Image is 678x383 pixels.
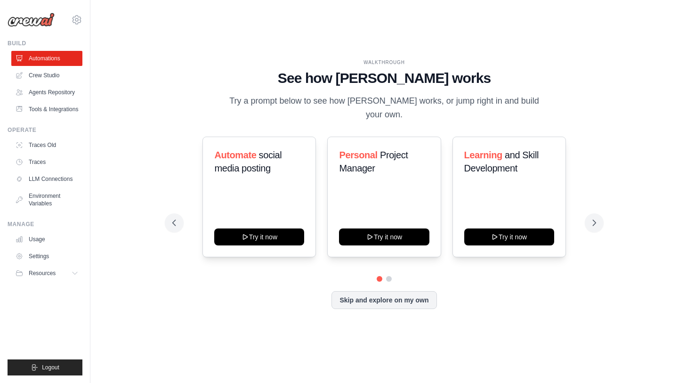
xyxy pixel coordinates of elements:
span: Logout [42,364,59,371]
a: LLM Connections [11,171,82,187]
span: Learning [464,150,502,160]
div: Build [8,40,82,47]
span: Resources [29,269,56,277]
div: Manage [8,220,82,228]
p: Try a prompt below to see how [PERSON_NAME] works, or jump right in and build your own. [226,94,542,122]
button: Skip and explore on my own [331,291,436,309]
button: Logout [8,359,82,375]
img: Logo [8,13,55,27]
a: Tools & Integrations [11,102,82,117]
a: Settings [11,249,82,264]
a: Environment Variables [11,188,82,211]
a: Automations [11,51,82,66]
a: Traces [11,155,82,170]
div: Operate [8,126,82,134]
button: Try it now [214,228,304,245]
a: Agents Repository [11,85,82,100]
h1: See how [PERSON_NAME] works [172,70,596,87]
span: Personal [339,150,377,160]
button: Try it now [339,228,429,245]
span: Automate [214,150,256,160]
a: Usage [11,232,82,247]
a: Traces Old [11,138,82,153]
a: Crew Studio [11,68,82,83]
button: Resources [11,266,82,281]
div: WALKTHROUGH [172,59,596,66]
button: Try it now [464,228,554,245]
